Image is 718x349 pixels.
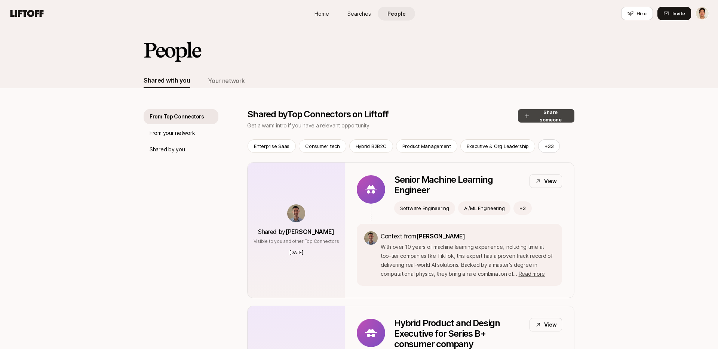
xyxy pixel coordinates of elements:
[303,7,340,21] a: Home
[208,76,245,86] div: Your network
[544,320,557,329] p: View
[289,249,303,256] p: [DATE]
[381,231,555,241] p: Context from
[144,75,190,85] div: Shared with you
[544,177,557,186] p: View
[538,139,560,153] button: +33
[340,7,378,21] a: Searches
[381,243,555,278] p: With over 10 years of machine learning experience, including time at top-tier companies like TikT...
[247,109,518,120] p: Shared by Top Connectors on Liftoff
[247,162,574,298] a: Shared by[PERSON_NAME]Visible to you and other Top Connectors[DATE]Senior Machine Learning Engine...
[513,201,532,215] button: +3
[519,271,545,277] span: Read more
[518,109,574,123] button: Share someone
[378,7,415,21] a: People
[208,73,245,88] button: Your network
[657,7,691,20] button: Invite
[467,142,529,150] p: Executive & Org Leadership
[150,112,204,121] p: From Top Connectors
[150,129,195,138] p: From your network
[387,10,406,18] span: People
[258,227,334,237] p: Shared by
[254,142,289,150] p: Enterprise Saas
[144,73,190,88] button: Shared with you
[621,7,653,20] button: Hire
[464,204,505,212] p: AI/ML Engineering
[287,204,305,222] img: bf8f663c_42d6_4f7d_af6b_5f71b9527721.jpg
[254,238,339,245] p: Visible to you and other Top Connectors
[285,228,334,235] span: [PERSON_NAME]
[402,142,451,150] p: Product Management
[144,39,200,61] h2: People
[305,142,340,150] p: Consumer tech
[150,145,185,154] p: Shared by you
[364,231,378,245] img: bf8f663c_42d6_4f7d_af6b_5f71b9527721.jpg
[416,232,465,240] span: [PERSON_NAME]
[247,121,518,130] p: Get a warm intro if you have a relevant opportunity
[696,7,709,20] img: Jeremy Chen
[394,174,524,195] p: Senior Machine Learning Engineer
[314,10,329,18] span: Home
[636,10,647,17] span: Hire
[672,10,685,17] span: Invite
[400,204,449,212] p: Software Engineering
[356,142,387,150] p: Hybrid B2B2C
[347,10,371,18] span: Searches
